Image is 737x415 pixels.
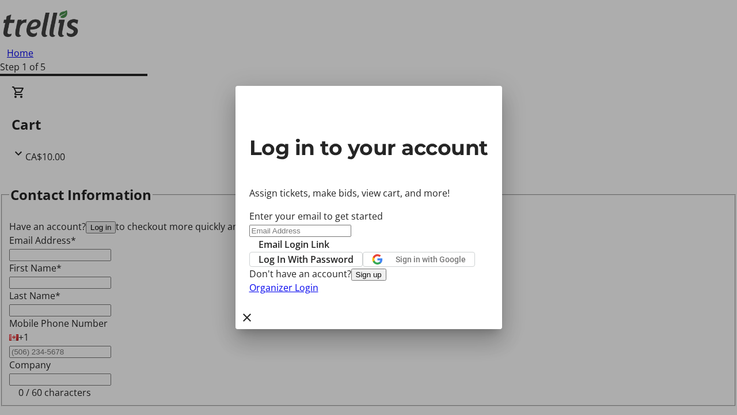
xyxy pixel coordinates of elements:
p: Assign tickets, make bids, view cart, and more! [249,186,488,200]
button: Sign up [351,269,386,281]
a: Organizer Login [249,281,318,294]
button: Close [235,306,259,329]
button: Email Login Link [249,237,339,251]
label: Enter your email to get started [249,210,383,222]
span: Sign in with Google [396,255,466,264]
span: Email Login Link [259,237,329,251]
input: Email Address [249,225,351,237]
h2: Log in to your account [249,132,488,163]
span: Log In With Password [259,252,354,266]
button: Sign in with Google [363,252,475,267]
button: Log In With Password [249,252,363,267]
div: Don't have an account? [249,267,488,281]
